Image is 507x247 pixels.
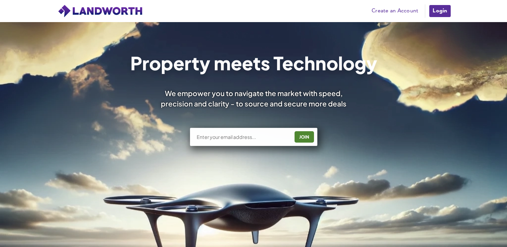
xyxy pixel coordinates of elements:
input: Enter your email address... [196,134,290,140]
button: JOIN [295,131,314,143]
a: Create an Account [368,6,422,16]
h1: Property meets Technology [130,54,377,72]
div: JOIN [297,132,312,142]
div: We empower you to navigate the market with speed, precision and clarity - to source and secure mo... [152,88,356,109]
a: Login [429,4,451,18]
